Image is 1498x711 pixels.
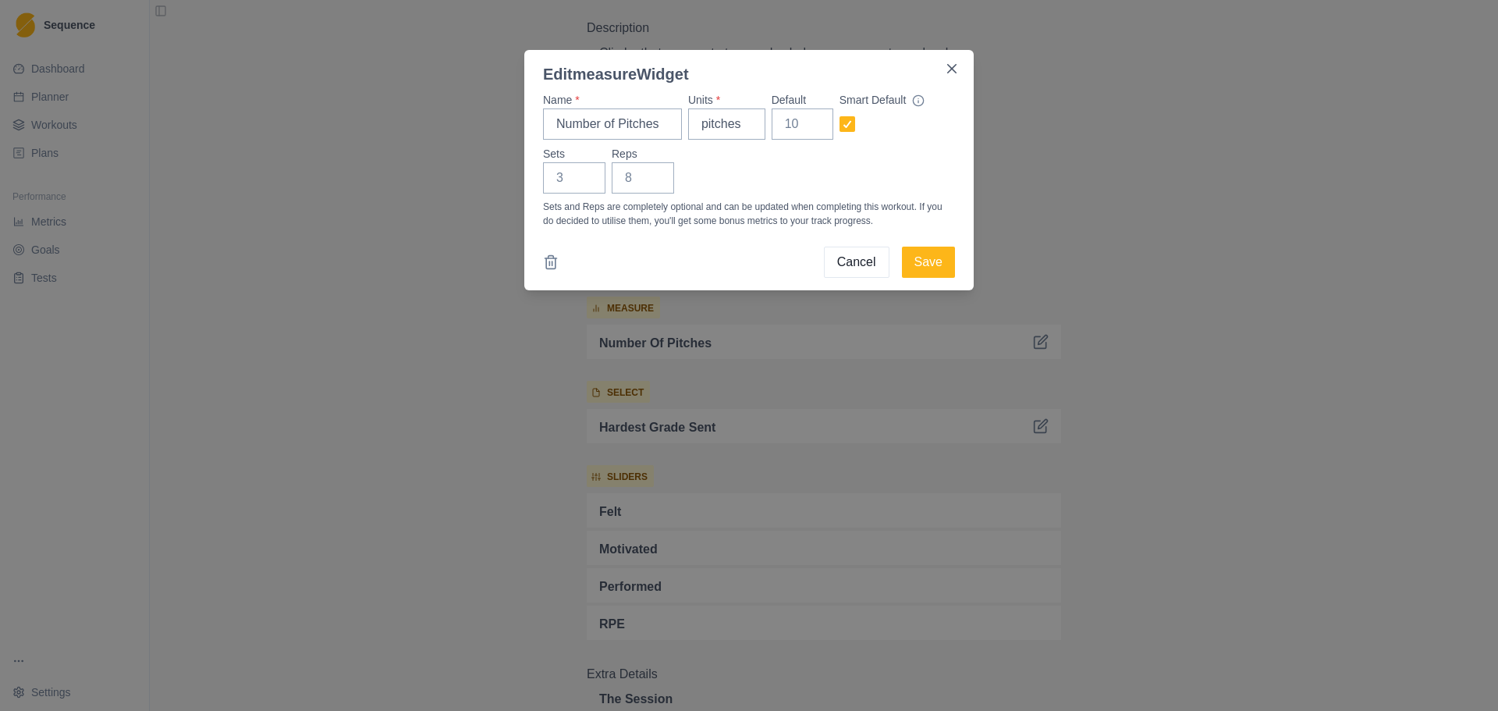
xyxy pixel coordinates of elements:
[772,92,824,108] label: Default
[612,162,674,194] input: 8
[688,92,756,108] label: Units
[543,200,955,228] p: Sets and Reps are completely optional and can be updated when completing this workout. If you do ...
[902,247,955,278] button: Save
[688,108,765,140] input: kg
[524,50,974,86] header: Edit measure Widget
[612,146,665,162] label: Reps
[939,56,964,81] button: Close
[824,247,889,278] button: Cancel
[543,108,682,140] input: Bench press
[772,108,833,140] input: 10
[840,92,946,108] div: Smart Default
[543,162,605,194] input: 3
[543,92,673,108] label: Name
[543,146,596,162] label: Sets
